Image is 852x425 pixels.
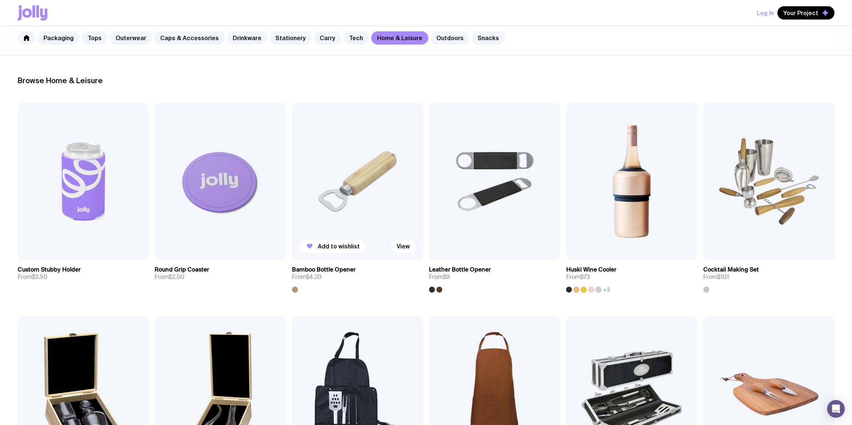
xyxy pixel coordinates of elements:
[827,400,845,418] div: Open Intercom Messenger
[343,31,369,45] a: Tech
[717,273,729,281] span: $101
[371,31,428,45] a: Home & Leisure
[155,266,209,273] h3: Round Grip Coaster
[18,273,47,281] span: From
[566,260,697,293] a: Huski Wine CoolerFrom$73+2
[32,273,47,281] span: $3.50
[603,287,610,293] span: +2
[777,6,834,20] button: Your Project
[18,76,834,85] h2: Browse Home & Leisure
[292,266,356,273] h3: Bamboo Bottle Opener
[566,266,616,273] h3: Huski Wine Cooler
[472,31,505,45] a: Snacks
[18,260,149,287] a: Custom Stubby HolderFrom$3.50
[18,266,81,273] h3: Custom Stubby Holder
[306,273,322,281] span: $4.20
[299,240,366,253] button: Add to wishlist
[580,273,589,281] span: $73
[566,273,589,281] span: From
[155,273,184,281] span: From
[429,273,450,281] span: From
[757,6,774,20] button: Log In
[391,240,416,253] a: View
[292,273,322,281] span: From
[783,9,818,17] span: Your Project
[429,260,560,293] a: Leather Bottle OpenerFrom$9
[443,273,450,281] span: $9
[429,266,491,273] h3: Leather Bottle Opener
[314,31,341,45] a: Carry
[110,31,152,45] a: Outerwear
[82,31,108,45] a: Tops
[703,273,729,281] span: From
[38,31,80,45] a: Packaging
[318,242,360,250] span: Add to wishlist
[430,31,469,45] a: Outdoors
[270,31,311,45] a: Stationery
[703,266,759,273] h3: Cocktail Making Set
[155,260,286,287] a: Round Grip CoasterFrom$2.50
[227,31,267,45] a: Drinkware
[169,273,184,281] span: $2.50
[703,260,834,293] a: Cocktail Making SetFrom$101
[292,260,423,293] a: Bamboo Bottle OpenerFrom$4.20
[154,31,225,45] a: Caps & Accessories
